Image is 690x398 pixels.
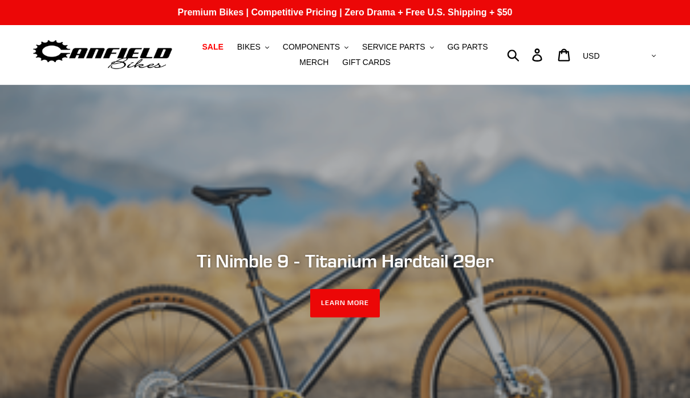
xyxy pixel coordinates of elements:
a: SALE [196,39,229,55]
a: LEARN MORE [310,289,380,318]
a: GIFT CARDS [336,55,396,70]
a: GG PARTS [441,39,493,55]
a: MERCH [294,55,334,70]
span: GIFT CARDS [342,58,391,67]
img: Canfield Bikes [31,37,174,73]
span: COMPONENTS [283,42,340,52]
span: SERVICE PARTS [362,42,425,52]
span: GG PARTS [447,42,488,52]
span: SALE [202,42,223,52]
h2: Ti Nimble 9 - Titanium Hardtail 29er [34,250,656,272]
span: BIKES [237,42,261,52]
button: SERVICE PARTS [356,39,439,55]
button: COMPONENTS [277,39,354,55]
button: BIKES [232,39,275,55]
span: MERCH [299,58,328,67]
